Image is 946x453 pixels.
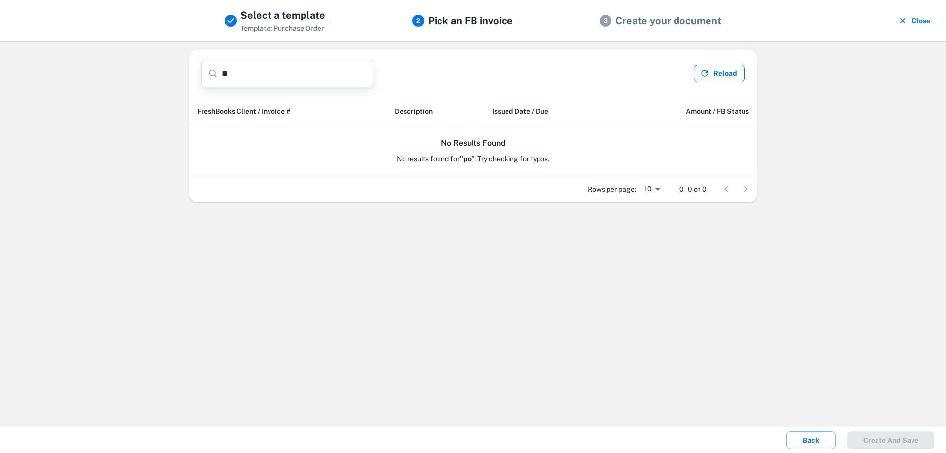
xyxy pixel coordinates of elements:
[428,13,513,28] h5: Pick an FB invoice
[240,24,324,32] span: Template: Purchase Order
[197,153,749,164] p: No results found for . Try checking for typos.
[694,65,745,82] button: Reload
[615,13,721,28] h5: Create your document
[416,17,420,24] text: 2
[679,184,707,195] p: 0–0 of 0
[197,138,749,149] h6: No Results Found
[896,8,934,34] button: Close
[604,17,608,24] text: 3
[640,182,664,196] div: 10
[588,184,636,195] p: Rows per page:
[240,8,325,23] h5: Select a template
[492,105,548,117] span: Issued Date / Due
[686,105,749,117] span: Amount / FB Status
[197,105,291,117] span: FreshBooks Client / Invoice #
[460,155,474,163] strong: " po "
[189,97,757,176] div: scrollable content
[395,105,433,117] span: Description
[786,431,836,449] button: Back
